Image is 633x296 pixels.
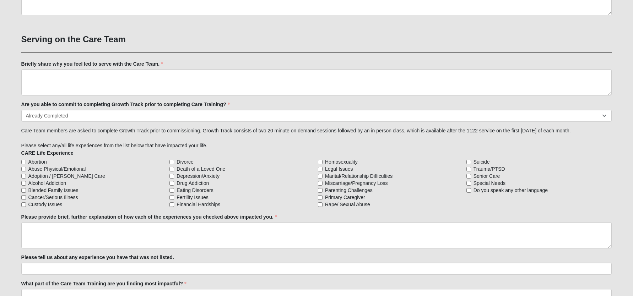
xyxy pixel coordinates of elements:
span: Eating Disorders [177,187,213,194]
input: Miscarriage/Pregnancy Loss [318,181,323,186]
input: Fertility Issues [169,195,174,200]
span: Miscarriage/Pregnancy Loss [325,180,388,187]
span: Rape/ Sexual Abuse [325,201,370,208]
label: Briefly share why you feel led to serve with the Care Team. [21,60,163,67]
input: Legal Issues [318,167,323,171]
input: Parenting Challenges [318,188,323,193]
span: Suicide [474,158,490,165]
input: Death of a Loved One [169,167,174,171]
input: Suicide [466,160,471,164]
span: Special Needs [474,180,505,187]
span: Adoption / [PERSON_NAME] Care [28,172,105,180]
span: Depression/Anxiety [177,172,220,180]
span: Fertility Issues [177,194,208,201]
span: Custody Issues [28,201,63,208]
input: Alcohol Addiction [21,181,26,186]
span: Marital/Relationship Difficulties [325,172,393,180]
span: Abuse Physical/Emotional [28,165,86,172]
span: Primary Caregiver [325,194,365,201]
label: What part of the Care Team Training are you finding most impactful? [21,280,187,287]
span: Abortion [28,158,47,165]
label: CARE Life Experience [21,149,74,157]
span: Do you speak any other language [474,187,548,194]
span: Homosexuality [325,158,358,165]
input: Primary Caregiver [318,195,323,200]
input: Divorce [169,160,174,164]
input: Abortion [21,160,26,164]
span: Death of a Loved One [177,165,225,172]
input: Trauma/PTSD [466,167,471,171]
input: Drug Addiction [169,181,174,186]
input: Cancer/Serious Illness [21,195,26,200]
input: Senior Care [466,174,471,179]
span: Senior Care [474,172,500,180]
input: Rape/ Sexual Abuse [318,202,323,207]
input: Special Needs [466,181,471,186]
h3: Serving on the Care Team [21,34,612,45]
input: Custody Issues [21,202,26,207]
span: Blended Family Issues [28,187,79,194]
span: Drug Addiction [177,180,209,187]
input: Depression/Anxiety [169,174,174,179]
span: Financial Hardships [177,201,220,208]
input: Abuse Physical/Emotional [21,167,26,171]
label: Please provide brief, further explanation of how each of the experiences you checked above impact... [21,213,277,220]
input: Financial Hardships [169,202,174,207]
span: Alcohol Addiction [28,180,66,187]
input: Blended Family Issues [21,188,26,193]
span: Cancer/Serious Illness [28,194,78,201]
span: Parenting Challenges [325,187,373,194]
input: Do you speak any other language [466,188,471,193]
input: Adoption / [PERSON_NAME] Care [21,174,26,179]
span: Divorce [177,158,193,165]
input: Marital/Relationship Difficulties [318,174,323,179]
input: Eating Disorders [169,188,174,193]
span: Trauma/PTSD [474,165,505,172]
label: Please tell us about any experience you have that was not listed. [21,254,174,261]
span: Legal Issues [325,165,353,172]
label: Are you able to commit to completing Growth Track prior to completing Care Training? [21,101,230,108]
input: Homosexuality [318,160,323,164]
